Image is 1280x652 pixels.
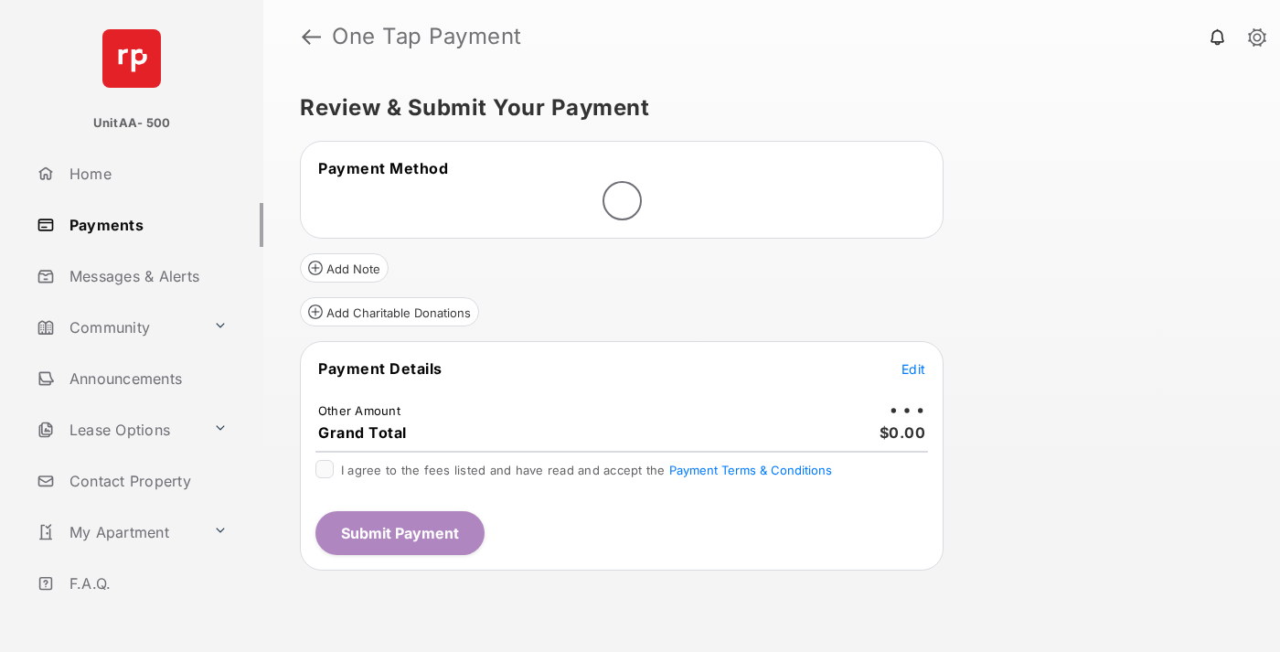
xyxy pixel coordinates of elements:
[29,254,263,298] a: Messages & Alerts
[300,297,479,326] button: Add Charitable Donations
[317,402,401,419] td: Other Amount
[318,359,443,378] span: Payment Details
[315,511,485,555] button: Submit Payment
[29,459,263,503] a: Contact Property
[29,510,206,554] a: My Apartment
[93,114,171,133] p: UnitAA- 500
[29,561,263,605] a: F.A.Q.
[318,423,407,442] span: Grand Total
[901,361,925,377] span: Edit
[341,463,832,477] span: I agree to the fees listed and have read and accept the
[332,26,522,48] strong: One Tap Payment
[29,357,263,401] a: Announcements
[29,305,206,349] a: Community
[29,408,206,452] a: Lease Options
[901,359,925,378] button: Edit
[300,97,1229,119] h5: Review & Submit Your Payment
[300,253,389,283] button: Add Note
[29,203,263,247] a: Payments
[318,159,448,177] span: Payment Method
[669,463,832,477] button: I agree to the fees listed and have read and accept the
[102,29,161,88] img: svg+xml;base64,PHN2ZyB4bWxucz0iaHR0cDovL3d3dy53My5vcmcvMjAwMC9zdmciIHdpZHRoPSI2NCIgaGVpZ2h0PSI2NC...
[29,152,263,196] a: Home
[880,423,926,442] span: $0.00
